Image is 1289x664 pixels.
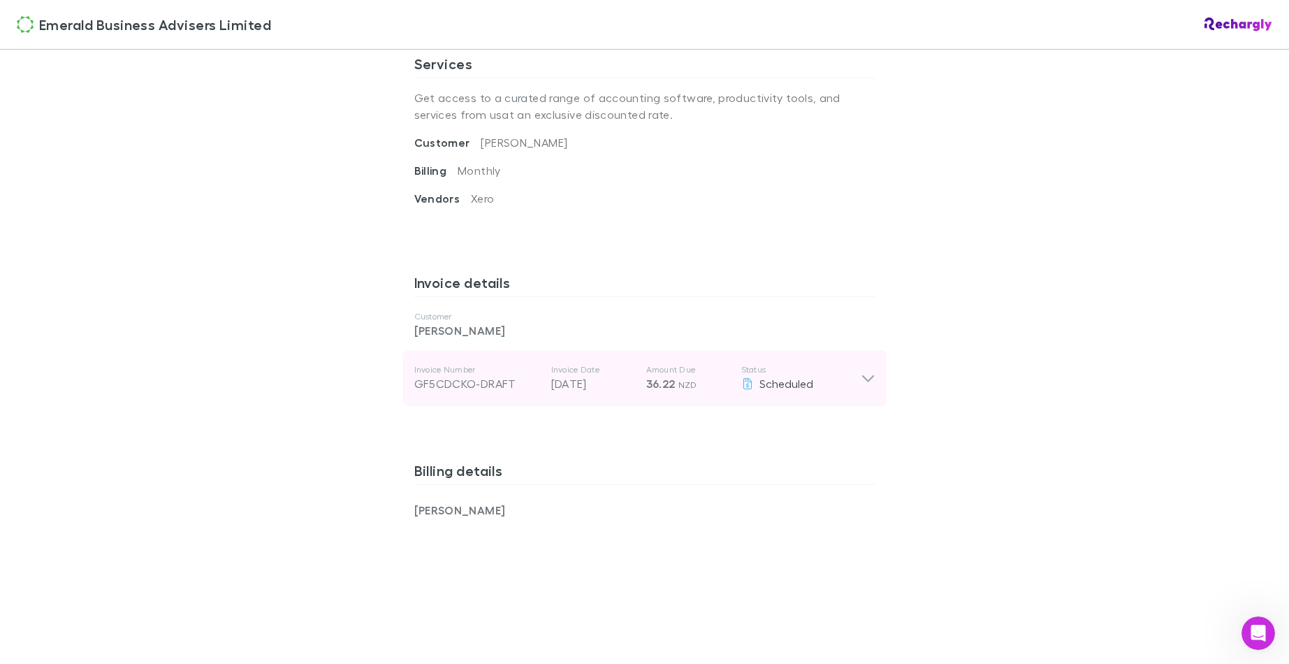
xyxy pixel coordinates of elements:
[551,375,635,392] p: [DATE]
[414,311,875,322] p: Customer
[1241,616,1275,650] iframe: Intercom live chat
[414,55,875,78] h3: Services
[414,322,875,339] p: [PERSON_NAME]
[414,192,472,205] span: Vendors
[403,350,887,406] div: Invoice NumberGF5CDCKO-DRAFTInvoice Date[DATE]Amount Due36.22 NZDStatusScheduled
[414,164,458,178] span: Billing
[414,502,645,519] p: [PERSON_NAME]
[414,364,540,375] p: Invoice Number
[17,16,34,33] img: Emerald Business Advisers Limited's Logo
[759,377,813,390] span: Scheduled
[458,164,501,177] span: Monthly
[481,136,567,149] span: [PERSON_NAME]
[39,14,271,35] span: Emerald Business Advisers Limited
[741,364,861,375] p: Status
[646,364,730,375] p: Amount Due
[414,462,875,484] h3: Billing details
[678,380,697,390] span: NZD
[414,136,481,150] span: Customer
[414,375,540,392] div: GF5CDCKO-DRAFT
[414,78,875,134] p: Get access to a curated range of accounting software, productivity tools, and services from us at...
[551,364,635,375] p: Invoice Date
[471,192,494,205] span: Xero
[414,274,875,296] h3: Invoice details
[1204,17,1272,31] img: Rechargly Logo
[646,377,676,391] span: 36.22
